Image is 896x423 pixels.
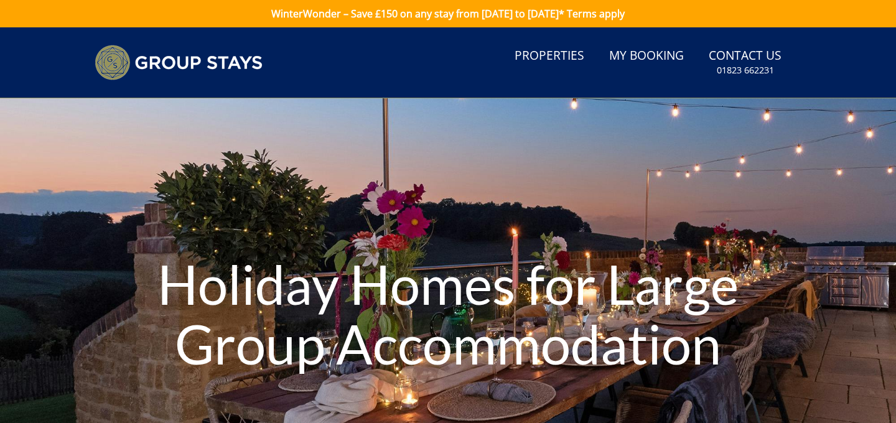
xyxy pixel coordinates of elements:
[510,42,589,70] a: Properties
[604,42,689,70] a: My Booking
[134,230,762,397] h1: Holiday Homes for Large Group Accommodation
[704,42,786,83] a: Contact Us01823 662231
[717,64,774,77] small: 01823 662231
[95,45,263,80] img: Group Stays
